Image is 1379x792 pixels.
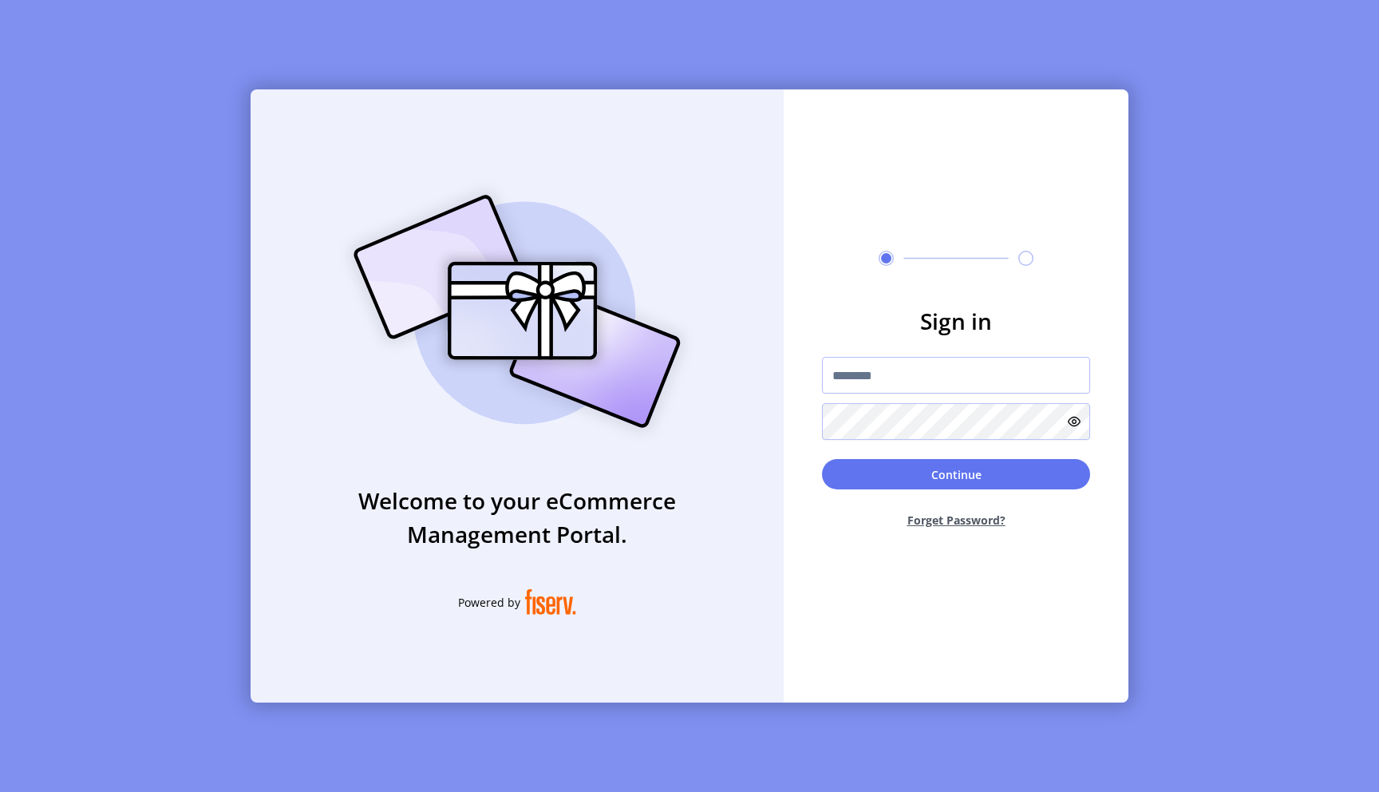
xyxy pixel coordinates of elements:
button: Forget Password? [822,499,1090,541]
img: card_Illustration.svg [330,177,705,445]
span: Powered by [458,594,520,611]
h3: Sign in [822,304,1090,338]
button: Continue [822,459,1090,489]
h3: Welcome to your eCommerce Management Portal. [251,484,784,551]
